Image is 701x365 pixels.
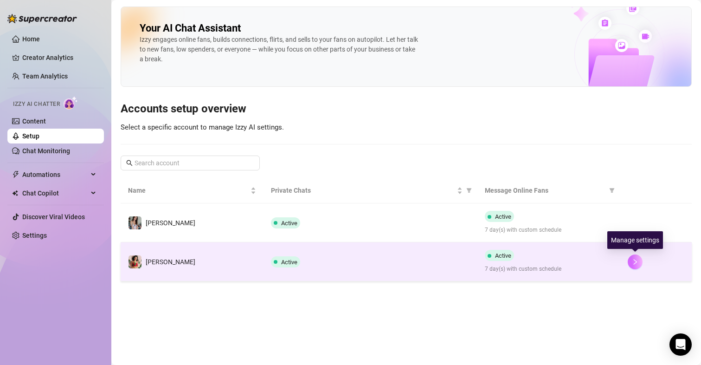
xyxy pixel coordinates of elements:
div: Izzy engages online fans, builds connections, flirts, and sells to your fans on autopilot. Let he... [140,35,418,64]
span: Chat Copilot [22,186,88,201]
span: Name [128,185,249,196]
span: filter [466,188,472,193]
button: right [628,254,643,269]
input: Search account [135,158,247,168]
span: filter [464,183,474,197]
span: Automations [22,167,88,182]
span: [PERSON_NAME] [146,258,195,266]
span: right [632,259,638,265]
span: Select a specific account to manage Izzy AI settings. [121,123,284,131]
img: AI Chatter [64,96,78,110]
a: Home [22,35,40,43]
span: Active [281,259,297,266]
th: Name [121,178,264,203]
div: Open Intercom Messenger [669,333,692,356]
a: Content [22,117,46,125]
span: search [126,160,133,166]
span: 7 day(s) with custom schedule [485,226,613,235]
span: filter [609,188,615,193]
span: [PERSON_NAME] [146,219,195,227]
div: Manage settings [607,231,663,249]
a: Team Analytics [22,72,68,80]
a: Settings [22,232,47,239]
span: 7 day(s) with custom schedule [485,265,613,274]
span: Active [495,213,511,220]
h2: Your AI Chat Assistant [140,22,241,35]
img: maki [129,255,141,268]
span: Active [281,220,297,227]
span: filter [607,183,617,197]
img: Maki [129,216,141,229]
a: Creator Analytics [22,50,96,65]
a: Discover Viral Videos [22,213,85,221]
span: Message Online Fans [485,185,605,196]
span: thunderbolt [12,171,19,178]
span: Private Chats [271,185,456,196]
img: logo-BBDzfeDw.svg [7,14,77,23]
span: Active [495,252,511,259]
a: Setup [22,132,39,140]
img: Chat Copilot [12,190,18,196]
span: Izzy AI Chatter [13,100,60,109]
a: Chat Monitoring [22,147,70,155]
h3: Accounts setup overview [121,102,692,117]
th: Private Chats [264,178,478,203]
